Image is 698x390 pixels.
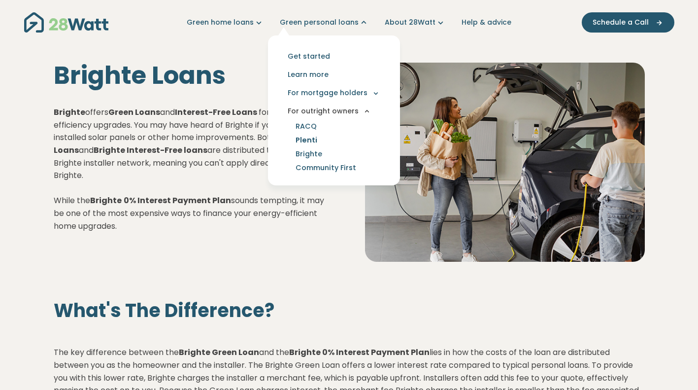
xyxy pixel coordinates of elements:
a: Learn more [276,66,392,84]
h2: What's The Difference? [54,299,645,322]
strong: 0% Interest Payment Plan [124,195,231,206]
strong: Green Loans [108,106,160,118]
button: For outright owners [276,102,392,120]
a: Community First [284,161,368,175]
a: About 28Watt [385,17,446,28]
strong: Brighte Green Loan [179,347,259,358]
nav: Main navigation [24,10,674,35]
strong: Brighte [90,195,122,206]
a: RACQ [284,119,329,133]
img: 28Watt [24,12,108,33]
a: Get started [276,47,392,66]
strong: Interest-Free Loans [175,106,257,118]
strong: Brighte 0% Interest Payment Plan [289,347,430,358]
strong: Brighte Interest-Free loans [94,144,207,156]
strong: Brighte [54,106,85,118]
a: Green personal loans [280,17,369,28]
p: offers and for home energy-efficiency upgrades. You may have heard of Brighte if you've previousl... [54,106,333,232]
a: Help & advice [462,17,511,28]
a: Plenti [284,133,329,147]
a: Green home loans [187,17,264,28]
h1: Brighte Loans [54,61,333,90]
button: Schedule a Call [582,12,674,33]
span: Schedule a Call [593,17,649,28]
button: For mortgage holders [276,84,392,102]
a: Brighte [284,147,334,161]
